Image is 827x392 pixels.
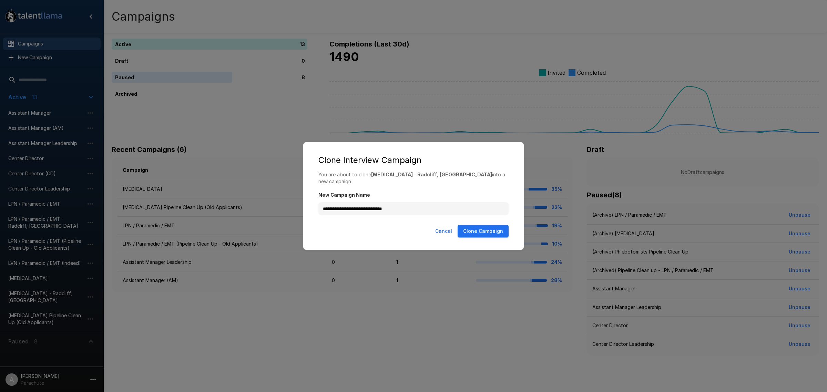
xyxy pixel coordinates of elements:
button: Clone Campaign [458,225,509,238]
p: You are about to clone into a new campaign [318,171,509,185]
label: New Campaign Name [318,192,509,199]
b: [MEDICAL_DATA] - Radcliff, [GEOGRAPHIC_DATA] [371,172,492,177]
h2: Clone Interview Campaign [310,149,517,171]
button: Cancel [432,225,455,238]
